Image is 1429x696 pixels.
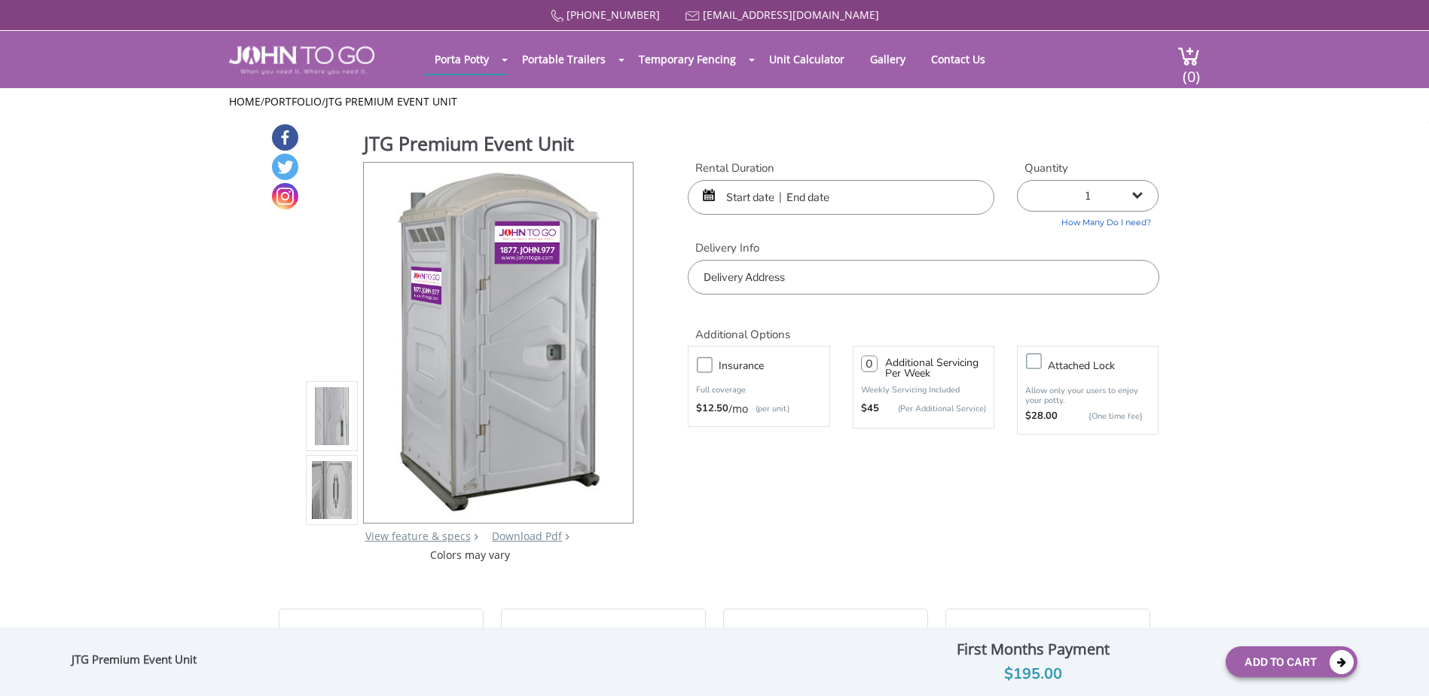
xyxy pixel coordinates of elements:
label: Quantity [1017,160,1159,176]
p: {One time fee} [1065,409,1143,424]
img: Mail [685,11,700,21]
p: (per unit) [748,401,789,417]
a: How Many Do I need? [1017,212,1159,229]
h3: Additional Servicing Per Week [885,358,986,379]
input: Start date | End date [688,180,994,215]
div: First Months Payment [851,636,1214,662]
img: right arrow icon [474,533,478,540]
a: Twitter [272,154,298,180]
div: $195.00 [851,662,1214,686]
a: Facebook [272,124,298,151]
h2: Additional Options [688,310,1159,342]
img: cart a [1177,46,1200,66]
img: JOHN to go [229,46,374,75]
img: Product [312,313,353,667]
span: (0) [1182,54,1200,87]
p: (Per Additional Service) [879,403,986,414]
a: Porta Potty [423,44,500,74]
input: Delivery Address [688,260,1159,295]
img: Product [312,239,353,594]
img: Call [551,10,563,23]
div: JTG Premium Event Unit [72,652,204,672]
strong: $45 [861,401,879,417]
button: Add To Cart [1226,646,1357,677]
a: Temporary Fencing [627,44,747,74]
a: Portable Trailers [511,44,617,74]
a: Home [229,94,261,108]
a: [EMAIL_ADDRESS][DOMAIN_NAME] [703,8,879,22]
ul: / / [229,94,1200,109]
h3: Insurance [719,356,836,375]
a: Download Pdf [492,529,562,543]
input: 0 [861,356,878,372]
p: Full coverage [696,383,821,398]
a: Unit Calculator [758,44,856,74]
a: Instagram [272,183,298,209]
div: Colors may vary [306,548,635,563]
p: Weekly Servicing Included [861,384,986,395]
a: [PHONE_NUMBER] [566,8,660,22]
p: Allow only your users to enjoy your potty. [1025,386,1150,405]
h3: Attached lock [1048,356,1165,375]
label: Delivery Info [688,240,1159,256]
img: Product [384,163,612,517]
div: /mo [696,401,821,417]
label: Rental Duration [688,160,994,176]
h1: JTG Premium Event Unit [364,130,635,160]
a: Gallery [859,44,917,74]
img: chevron.png [565,533,569,540]
strong: $12.50 [696,401,728,417]
a: View feature & specs [365,529,471,543]
a: Contact Us [920,44,997,74]
strong: $28.00 [1025,409,1058,424]
a: JTG Premium Event Unit [325,94,457,108]
a: Portfolio [264,94,322,108]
